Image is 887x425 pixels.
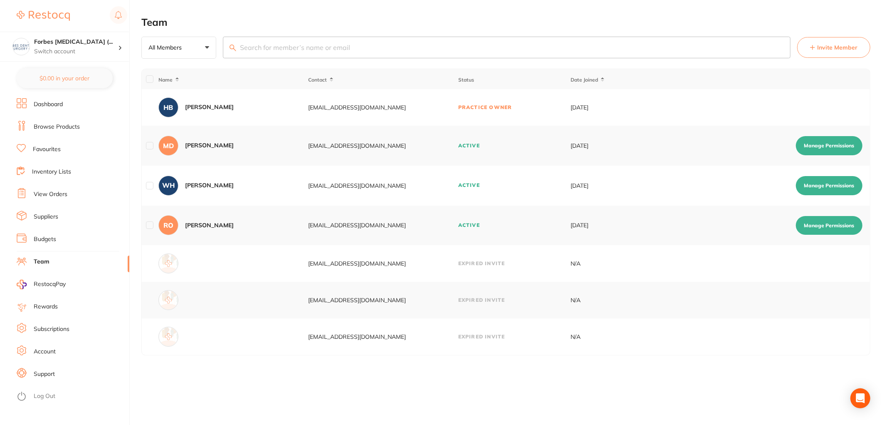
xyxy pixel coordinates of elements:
[570,126,645,166] td: [DATE]
[158,97,178,117] div: HB
[13,38,30,55] img: Forbes Dental Surgery (DentalTown 6)
[797,37,870,58] button: Invite Member
[34,213,58,221] a: Suppliers
[796,136,862,155] button: Manage Permissions
[570,245,645,282] td: N/A
[34,370,55,378] a: Support
[34,190,67,199] a: View Orders
[185,142,234,150] div: [PERSON_NAME]
[17,390,127,403] button: Log Out
[570,166,645,206] td: [DATE]
[308,182,457,189] div: [EMAIL_ADDRESS][DOMAIN_NAME]
[158,215,178,235] div: RO
[308,222,457,229] div: [EMAIL_ADDRESS][DOMAIN_NAME]
[34,280,66,288] span: RestocqPay
[570,206,645,246] td: [DATE]
[796,176,862,195] button: Manage Permissions
[308,297,457,303] div: [EMAIL_ADDRESS][DOMAIN_NAME]
[308,142,457,149] div: [EMAIL_ADDRESS][DOMAIN_NAME]
[158,176,178,196] div: WH
[33,145,61,154] a: Favourites
[570,318,645,355] td: N/A
[141,37,216,59] button: All Members
[17,11,70,21] img: Restocq Logo
[158,77,173,83] span: Name
[458,206,570,246] td: Active
[185,221,234,230] div: [PERSON_NAME]
[458,126,570,166] td: Active
[796,216,862,235] button: Manage Permissions
[158,136,178,156] div: MD
[458,318,570,355] td: Expired Invite
[458,245,570,282] td: Expired Invite
[458,166,570,206] td: Active
[458,282,570,318] td: Expired Invite
[308,77,327,83] span: Contact
[850,388,870,408] div: Open Intercom Messenger
[458,77,474,83] span: Status
[34,348,56,356] a: Account
[185,103,234,112] div: [PERSON_NAME]
[34,47,118,56] p: Switch account
[223,37,791,58] input: Search for member’s name or email
[308,333,457,340] div: [EMAIL_ADDRESS][DOMAIN_NAME]
[148,44,185,51] p: All Members
[308,260,457,267] div: [EMAIL_ADDRESS][DOMAIN_NAME]
[34,235,56,244] a: Budgets
[458,89,570,126] td: Practice Owner
[34,258,49,266] a: Team
[817,43,857,52] span: Invite Member
[34,100,63,109] a: Dashboard
[34,325,69,333] a: Subscriptions
[34,123,80,131] a: Browse Products
[185,181,234,190] div: [PERSON_NAME]
[17,6,70,25] a: Restocq Logo
[17,280,66,289] a: RestocqPay
[308,104,457,111] div: [EMAIL_ADDRESS][DOMAIN_NAME]
[17,280,27,289] img: RestocqPay
[17,68,113,88] button: $0.00 in your order
[141,17,870,28] h2: Team
[32,168,71,176] a: Inventory Lists
[570,89,645,126] td: [DATE]
[34,303,58,311] a: Rewards
[34,392,55,400] a: Log Out
[34,38,118,46] h4: Forbes Dental Surgery (DentalTown 6)
[571,77,598,83] span: Date Joined
[570,282,645,318] td: N/A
